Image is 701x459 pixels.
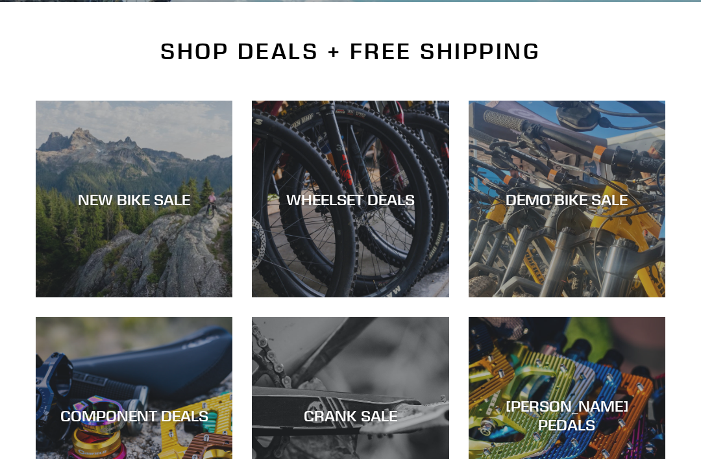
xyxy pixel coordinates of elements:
div: [PERSON_NAME] PEDALS [469,397,665,435]
a: WHEELSET DEALS [252,101,449,298]
a: DEMO BIKE SALE [469,101,665,298]
a: NEW BIKE SALE [36,101,232,298]
div: DEMO BIKE SALE [469,190,665,209]
div: COMPONENT DEALS [36,407,232,426]
div: CRANK SALE [252,407,449,426]
div: NEW BIKE SALE [36,190,232,209]
div: WHEELSET DEALS [252,190,449,209]
h2: SHOP DEALS + FREE SHIPPING [36,38,665,66]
